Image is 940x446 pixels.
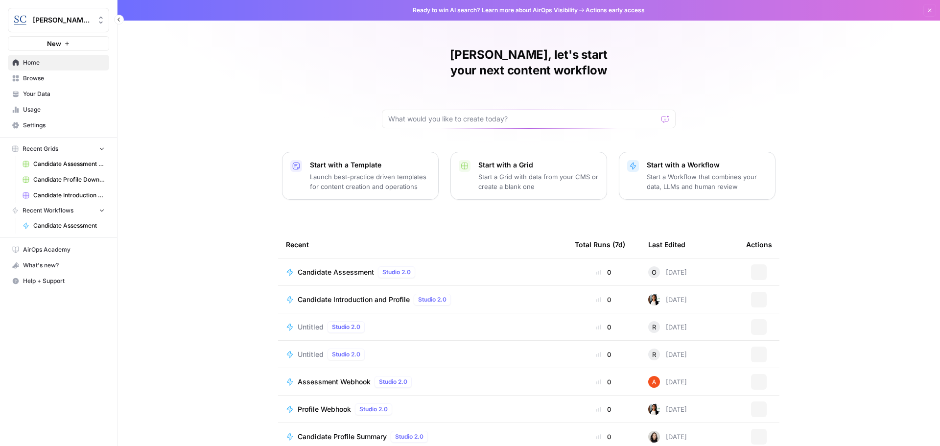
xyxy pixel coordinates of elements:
span: Recent Grids [23,144,58,153]
span: Studio 2.0 [418,295,446,304]
span: Your Data [23,90,105,98]
span: Profile Webhook [298,404,351,414]
a: Browse [8,70,109,86]
a: AirOps Academy [8,242,109,258]
span: Candidate Introduction and Profile [298,295,410,305]
input: What would you like to create today? [388,114,658,124]
p: Launch best-practice driven templates for content creation and operations [310,172,430,191]
button: Start with a TemplateLaunch best-practice driven templates for content creation and operations [282,152,439,200]
span: Candidate Assessment [33,221,105,230]
span: O [652,267,657,277]
div: [DATE] [648,431,687,443]
span: Actions early access [586,6,645,15]
span: R [652,350,656,359]
span: Browse [23,74,105,83]
div: 0 [575,322,633,332]
button: Recent Grids [8,141,109,156]
span: Candidate Profile Summary [298,432,387,442]
span: Studio 2.0 [332,323,360,331]
a: UntitledStudio 2.0 [286,349,559,360]
a: Profile WebhookStudio 2.0 [286,403,559,415]
span: Assessment Webhook [298,377,371,387]
a: Settings [8,117,109,133]
button: Start with a GridStart a Grid with data from your CMS or create a blank one [450,152,607,200]
a: Assessment WebhookStudio 2.0 [286,376,559,388]
a: Candidate Introduction and ProfileStudio 2.0 [286,294,559,305]
div: Recent [286,231,559,258]
div: [DATE] [648,266,687,278]
p: Start a Grid with data from your CMS or create a blank one [478,172,599,191]
div: 0 [575,377,633,387]
div: [DATE] [648,403,687,415]
div: Total Runs (7d) [575,231,625,258]
a: Candidate Assessment Download Sheet [18,156,109,172]
span: Studio 2.0 [332,350,360,359]
img: Stanton Chase Nashville Logo [11,11,29,29]
a: UntitledStudio 2.0 [286,321,559,333]
span: Untitled [298,322,324,332]
span: Help + Support [23,277,105,285]
span: Studio 2.0 [359,405,388,414]
div: [DATE] [648,349,687,360]
button: Help + Support [8,273,109,289]
div: 0 [575,350,633,359]
span: AirOps Academy [23,245,105,254]
div: 0 [575,267,633,277]
a: Candidate Assessment [18,218,109,234]
span: Studio 2.0 [382,268,411,277]
span: Candidate Assessment Download Sheet [33,160,105,168]
p: Start with a Template [310,160,430,170]
div: Last Edited [648,231,685,258]
a: Usage [8,102,109,117]
span: Home [23,58,105,67]
a: Your Data [8,86,109,102]
p: Start with a Workflow [647,160,767,170]
span: Untitled [298,350,324,359]
button: Start with a WorkflowStart a Workflow that combines your data, LLMs and human review [619,152,775,200]
button: What's new? [8,258,109,273]
span: Ready to win AI search? about AirOps Visibility [413,6,578,15]
p: Start with a Grid [478,160,599,170]
span: Recent Workflows [23,206,73,215]
a: Home [8,55,109,70]
div: 0 [575,404,633,414]
span: Studio 2.0 [395,432,423,441]
a: Candidate Introduction Download Sheet [18,188,109,203]
span: Settings [23,121,105,130]
img: xqjo96fmx1yk2e67jao8cdkou4un [648,403,660,415]
a: Candidate AssessmentStudio 2.0 [286,266,559,278]
div: [DATE] [648,294,687,305]
h1: [PERSON_NAME], let's start your next content workflow [382,47,676,78]
img: xqjo96fmx1yk2e67jao8cdkou4un [648,294,660,305]
span: Studio 2.0 [379,377,407,386]
button: Workspace: Stanton Chase Nashville [8,8,109,32]
button: New [8,36,109,51]
a: Candidate Profile Download Sheet [18,172,109,188]
a: Learn more [482,6,514,14]
div: 0 [575,295,633,305]
span: Candidate Assessment [298,267,374,277]
div: 0 [575,432,633,442]
img: cje7zb9ux0f2nqyv5qqgv3u0jxek [648,376,660,388]
span: New [47,39,61,48]
button: Recent Workflows [8,203,109,218]
span: R [652,322,656,332]
span: Candidate Profile Download Sheet [33,175,105,184]
div: [DATE] [648,376,687,388]
a: Candidate Profile SummaryStudio 2.0 [286,431,559,443]
span: [PERSON_NAME] [GEOGRAPHIC_DATA] [33,15,92,25]
div: Actions [746,231,772,258]
p: Start a Workflow that combines your data, LLMs and human review [647,172,767,191]
img: t5ef5oef8zpw1w4g2xghobes91mw [648,431,660,443]
span: Usage [23,105,105,114]
div: [DATE] [648,321,687,333]
span: Candidate Introduction Download Sheet [33,191,105,200]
